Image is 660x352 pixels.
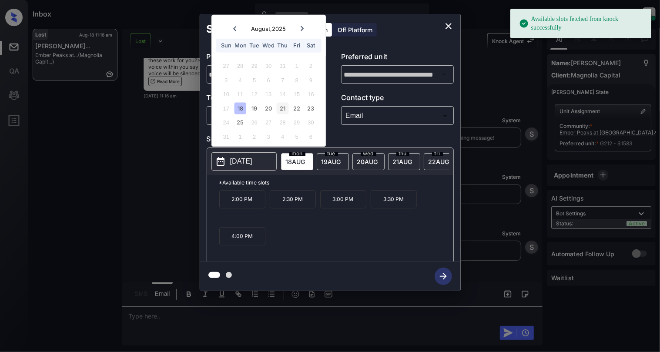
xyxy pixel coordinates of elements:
span: wed [361,151,376,156]
span: 19 AUG [322,158,341,165]
div: Sat [305,40,317,51]
div: Choose Saturday, August 23rd, 2025 [305,102,317,114]
div: In Person [209,108,317,123]
p: 2:30 PM [270,190,316,208]
div: Not available Thursday, July 31st, 2025 [277,60,288,72]
div: Not available Saturday, August 2nd, 2025 [305,60,317,72]
div: month 2025-08 [214,59,323,144]
div: date-select [424,153,456,170]
div: Not available Wednesday, August 27th, 2025 [263,117,275,128]
div: Not available Sunday, August 24th, 2025 [220,117,232,128]
div: Not available Friday, August 29th, 2025 [291,117,303,128]
div: Not available Monday, September 1st, 2025 [235,131,246,142]
span: fri [432,151,443,156]
div: Not available Tuesday, September 2nd, 2025 [248,131,260,142]
div: Not available Saturday, August 9th, 2025 [305,74,317,86]
h2: Schedule Tour [200,14,288,44]
div: Choose Tuesday, August 19th, 2025 [248,102,260,114]
div: Off Platform [333,23,377,37]
p: Select slot [207,134,454,148]
div: Sun [220,40,232,51]
div: Available slots fetched from knock successfully [519,11,644,36]
div: Not available Wednesday, August 6th, 2025 [263,74,275,86]
span: 21 AUG [393,158,412,165]
div: Not available Thursday, August 7th, 2025 [277,74,288,86]
div: Not available Friday, August 1st, 2025 [291,60,303,72]
div: Email [343,108,452,123]
div: date-select [317,153,349,170]
div: Not available Wednesday, September 3rd, 2025 [263,131,275,142]
span: tue [325,151,338,156]
div: Choose Friday, August 22nd, 2025 [291,102,303,114]
p: Tour type [207,92,319,106]
div: date-select [352,153,385,170]
div: Choose Monday, August 25th, 2025 [235,117,246,128]
div: Not available Saturday, August 16th, 2025 [305,88,317,100]
div: Choose Monday, August 18th, 2025 [235,102,246,114]
div: Not available Sunday, August 10th, 2025 [220,88,232,100]
button: btn-next [429,265,457,288]
div: Not available Thursday, August 14th, 2025 [277,88,288,100]
div: Not available Saturday, August 30th, 2025 [305,117,317,128]
p: 3:00 PM [320,190,366,208]
div: Choose Wednesday, August 20th, 2025 [263,102,275,114]
div: Not available Wednesday, July 30th, 2025 [263,60,275,72]
div: Fri [291,40,303,51]
div: Not available Monday, August 11th, 2025 [235,88,246,100]
p: Preferred unit [341,51,454,65]
span: 20 AUG [357,158,378,165]
div: Not available Monday, August 4th, 2025 [235,74,246,86]
div: Not available Friday, August 8th, 2025 [291,74,303,86]
div: Not available Tuesday, August 12th, 2025 [248,88,260,100]
div: Not available Friday, August 15th, 2025 [291,88,303,100]
p: 2:00 PM [219,190,265,208]
p: Preferred community [207,51,319,65]
div: Thu [277,40,288,51]
div: Wed [263,40,275,51]
div: Not available Thursday, September 4th, 2025 [277,131,288,142]
span: 18 AUG [286,158,305,165]
p: *Available time slots [219,175,453,190]
div: date-select [388,153,420,170]
div: Choose Thursday, August 21st, 2025 [277,102,288,114]
div: Not available Sunday, August 3rd, 2025 [220,74,232,86]
button: close [440,17,457,35]
div: Not available Sunday, July 27th, 2025 [220,60,232,72]
div: Not available Tuesday, August 5th, 2025 [248,74,260,86]
span: mon [289,151,305,156]
p: 3:30 PM [371,190,417,208]
p: 4:00 PM [219,227,265,245]
span: thu [396,151,409,156]
p: Contact type [341,92,454,106]
div: Not available Thursday, August 28th, 2025 [277,117,288,128]
div: Not available Saturday, September 6th, 2025 [305,131,317,142]
div: date-select [281,153,313,170]
div: Not available Wednesday, August 13th, 2025 [263,88,275,100]
div: Not available Tuesday, July 29th, 2025 [248,60,260,72]
div: Not available Monday, July 28th, 2025 [235,60,246,72]
div: Tue [248,40,260,51]
p: [DATE] [230,156,252,167]
span: 22 AUG [429,158,449,165]
button: [DATE] [211,152,277,171]
div: Not available Friday, September 5th, 2025 [291,131,303,142]
div: Not available Sunday, August 31st, 2025 [220,131,232,142]
div: Not available Sunday, August 17th, 2025 [220,102,232,114]
div: Mon [235,40,246,51]
div: Not available Tuesday, August 26th, 2025 [248,117,260,128]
